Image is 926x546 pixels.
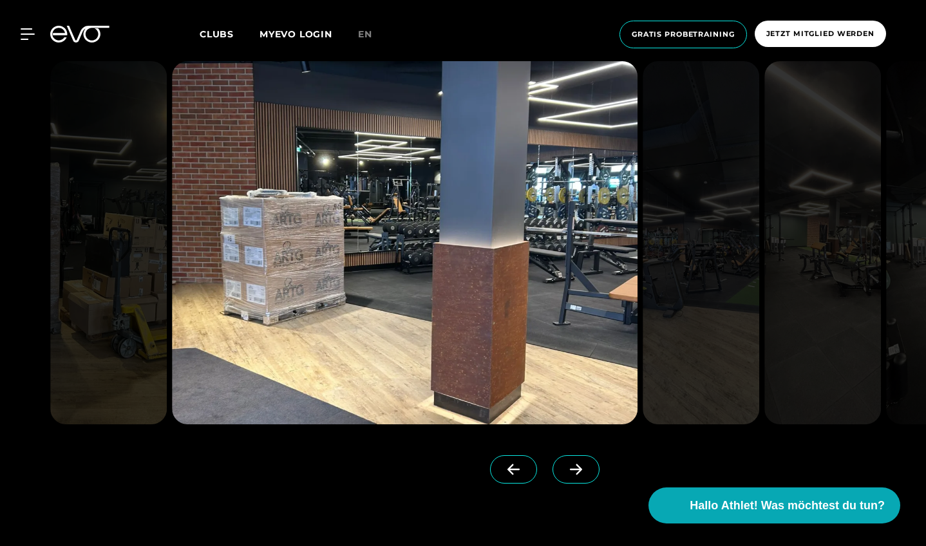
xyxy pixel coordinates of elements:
[766,28,874,39] span: Jetzt Mitglied werden
[260,28,332,40] a: MYEVO LOGIN
[200,28,234,40] span: Clubs
[643,61,759,424] img: evofitness
[616,21,751,48] a: Gratis Probetraining
[200,28,260,40] a: Clubs
[648,487,900,523] button: Hallo Athlet! Was möchtest du tun?
[632,29,735,40] span: Gratis Probetraining
[50,61,167,424] img: evofitness
[172,61,638,424] img: evofitness
[358,28,372,40] span: en
[751,21,890,48] a: Jetzt Mitglied werden
[690,497,885,514] span: Hallo Athlet! Was möchtest du tun?
[764,61,881,424] img: evofitness
[358,27,388,42] a: en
